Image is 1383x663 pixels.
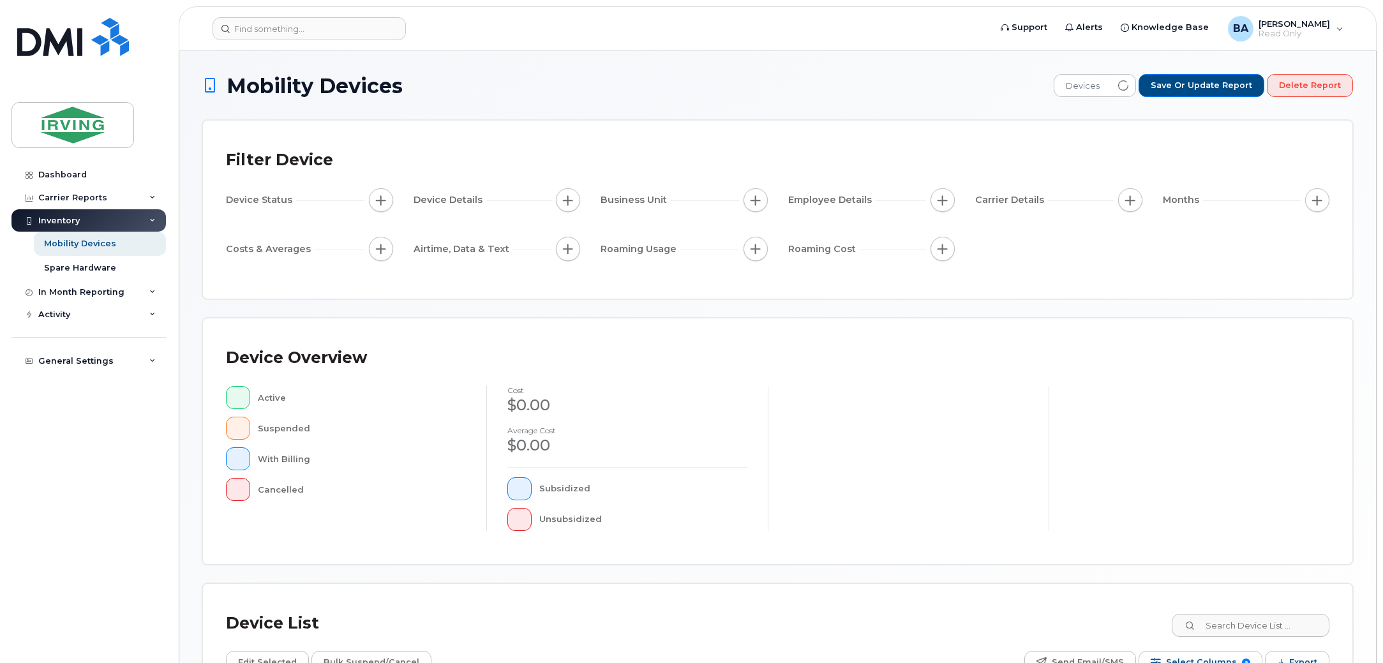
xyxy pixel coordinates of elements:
[227,75,403,97] span: Mobility Devices
[1279,80,1341,91] span: Delete Report
[226,193,296,207] span: Device Status
[226,242,315,256] span: Costs & Averages
[539,508,747,531] div: Unsubsidized
[539,477,747,500] div: Subsidized
[1054,75,1111,98] span: Devices
[258,386,467,409] div: Active
[226,144,333,177] div: Filter Device
[507,426,747,435] h4: Average cost
[788,242,860,256] span: Roaming Cost
[258,417,467,440] div: Suspended
[258,447,467,470] div: With Billing
[226,341,367,375] div: Device Overview
[507,394,747,416] div: $0.00
[1172,614,1329,637] input: Search Device List ...
[226,607,319,640] div: Device List
[507,435,747,456] div: $0.00
[1163,193,1203,207] span: Months
[507,386,747,394] h4: cost
[601,242,680,256] span: Roaming Usage
[414,242,513,256] span: Airtime, Data & Text
[1267,74,1353,97] button: Delete Report
[788,193,876,207] span: Employee Details
[1139,74,1264,97] button: Save or Update Report
[1151,80,1252,91] span: Save or Update Report
[414,193,486,207] span: Device Details
[258,478,467,501] div: Cancelled
[975,193,1048,207] span: Carrier Details
[601,193,671,207] span: Business Unit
